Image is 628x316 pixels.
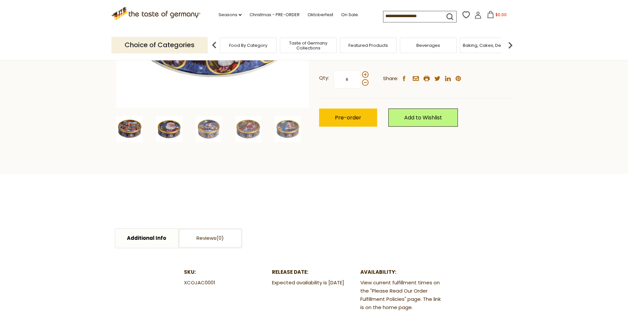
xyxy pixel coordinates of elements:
[383,75,398,83] span: Share:
[184,279,268,287] dd: XCOJAC0001
[229,43,267,48] a: Food By Category
[388,109,458,127] a: Add to Wishlist
[272,279,356,287] dd: Expected availability is [DATE]
[111,37,208,53] p: Choice of Categories
[348,43,388,48] a: Featured Products
[184,268,268,276] dt: SKU:
[360,279,444,312] dd: View current fulfillment times on the "Please Read Our Order Fulfillment Policies" page. The link...
[272,268,356,276] dt: Release Date:
[319,74,329,82] strong: Qty:
[463,43,514,48] a: Baking, Cakes, Desserts
[360,268,444,276] dt: Availability:
[416,43,440,48] a: Beverages
[208,39,221,52] img: previous arrow
[335,114,361,121] span: Pre-order
[504,39,517,52] img: next arrow
[341,11,358,18] a: On Sale
[319,109,377,127] button: Pre-order
[235,116,261,142] img: Jacobsens Butter Cookies in Nostalgic Santa Design Tins, 5.3 oz
[156,116,182,142] img: Jacobsens Butter Cookies in Nostalgic Santa Design Tins, 5.3 oz
[115,229,178,248] a: Additional Info
[334,70,361,88] input: Qty:
[250,11,300,18] a: Christmas - PRE-ORDER
[282,41,335,50] a: Taste of Germany Collections
[179,229,242,248] a: Reviews
[495,12,507,17] span: $0.00
[116,116,143,142] img: Jacobsens Butter Cookies in Nostalgic Santa Design Tins, 5.3 oz
[483,11,511,21] button: $0.00
[308,11,333,18] a: Oktoberfest
[219,11,242,18] a: Seasons
[275,116,301,142] img: Jacobsens Butter Cookies in Nostalgic Santa Design Tins, 5.3 oz
[195,116,222,142] img: Jacobsens Butter Cookies in Nostalgic Santa Design Tins, 5.3 oz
